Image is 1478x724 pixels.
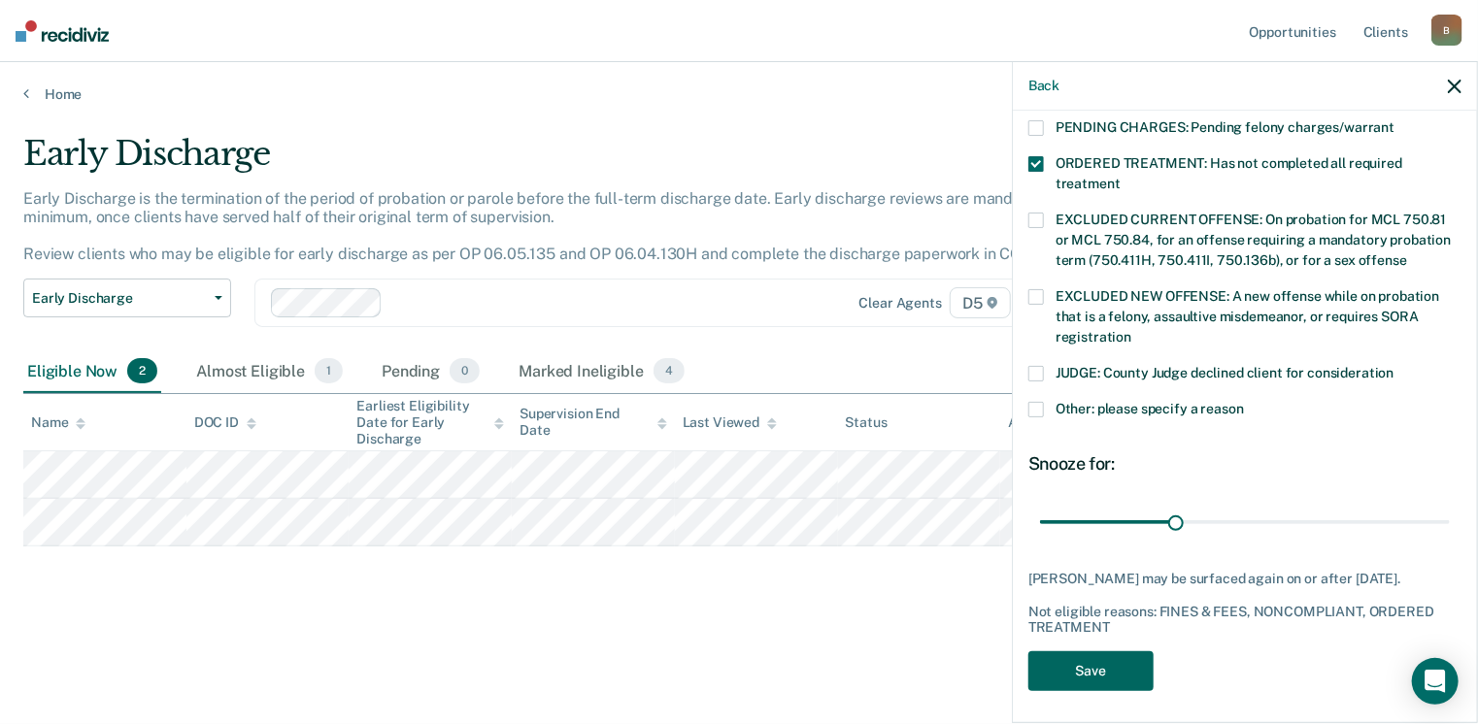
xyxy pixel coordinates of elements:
[356,398,504,446] div: Earliest Eligibility Date for Early Discharge
[31,414,85,431] div: Name
[683,414,777,431] div: Last Viewed
[654,358,685,383] span: 4
[23,189,1067,264] p: Early Discharge is the termination of the period of probation or parole before the full-term disc...
[515,350,689,393] div: Marked Ineligible
[520,406,667,439] div: Supervision End Date
[1028,651,1154,691] button: Save
[378,350,484,393] div: Pending
[127,358,157,383] span: 2
[1412,658,1459,705] div: Open Intercom Messenger
[1056,365,1394,380] span: JUDGE: County Judge declined client for consideration
[1056,212,1451,268] span: EXCLUDED CURRENT OFFENSE: On probation for MCL 750.81 or MCL 750.84, for an offense requiring a m...
[16,20,109,42] img: Recidiviz
[1028,604,1461,637] div: Not eligible reasons: FINES & FEES, NONCOMPLIANT, ORDERED TREATMENT
[1008,414,1099,431] div: Assigned to
[859,295,942,312] div: Clear agents
[846,414,888,431] div: Status
[23,134,1132,189] div: Early Discharge
[450,358,480,383] span: 0
[1028,78,1059,94] button: Back
[32,290,207,307] span: Early Discharge
[1056,401,1244,416] span: Other: please specify a reason
[1431,15,1462,46] div: B
[1056,155,1402,191] span: ORDERED TREATMENT: Has not completed all required treatment
[1056,288,1439,345] span: EXCLUDED NEW OFFENSE: A new offense while on probation that is a felony, assaultive misdemeanor, ...
[23,350,161,393] div: Eligible Now
[1056,119,1394,135] span: PENDING CHARGES: Pending felony charges/warrant
[315,358,343,383] span: 1
[1028,453,1461,475] div: Snooze for:
[1028,571,1461,587] div: [PERSON_NAME] may be surfaced again on or after [DATE].
[950,287,1011,318] span: D5
[23,85,1455,103] a: Home
[194,414,256,431] div: DOC ID
[192,350,347,393] div: Almost Eligible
